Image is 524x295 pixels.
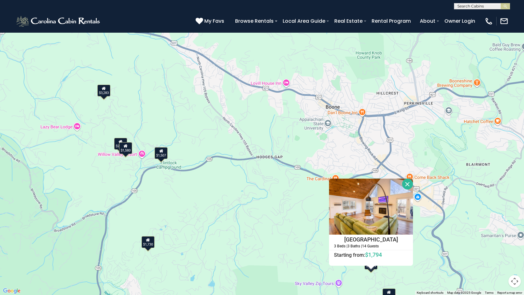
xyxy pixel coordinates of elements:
a: Browse Rentals [232,16,277,26]
a: Owner Login [441,16,478,26]
a: About [417,16,438,26]
img: White-1-2.png [16,15,102,27]
h4: [GEOGRAPHIC_DATA] [329,235,413,244]
h5: 14 Guests [362,244,379,248]
h5: 3 Baths | [347,244,362,248]
img: Hillside Haven [329,179,413,235]
img: phone-regular-white.png [485,17,493,26]
img: mail-regular-white.png [500,17,508,26]
span: My Favs [204,17,224,25]
button: Close [402,179,413,190]
a: [GEOGRAPHIC_DATA] 3 Baths | 14 Guests Starting from:$1,794 [329,235,413,258]
a: My Favs [196,17,226,25]
a: Real Estate [331,16,366,26]
a: Rental Program [369,16,414,26]
span: $1,794 [365,251,382,258]
h6: Starting from: [329,252,413,258]
a: Local Area Guide [280,16,328,26]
